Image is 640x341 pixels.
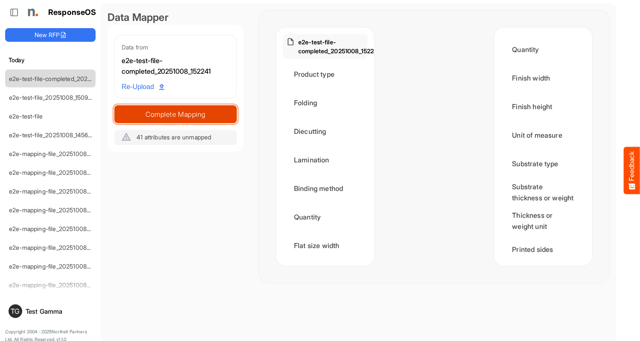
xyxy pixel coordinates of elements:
[9,244,108,251] a: e2e-mapping-file_20251008_133744
[283,147,367,173] div: Lamination
[624,147,640,194] button: Feedback
[9,75,125,82] a: e2e-test-file-completed_20251008_152241
[501,36,585,63] div: Quantity
[5,55,96,65] h6: Today
[283,118,367,144] div: Diecutting
[9,150,107,157] a: e2e-mapping-file_20251008_135737
[283,90,367,116] div: Folding
[9,113,43,120] a: e2e-test-file
[11,308,20,315] span: TG
[501,179,585,205] div: Substrate thickness or weight
[26,308,92,315] div: Test Gamma
[115,108,236,120] span: Complete Mapping
[137,133,211,141] span: 41 attributes are unmapped
[298,38,379,55] p: e2e-test-file-completed_20251008_152241
[283,61,367,87] div: Product type
[9,263,108,270] a: e2e-mapping-file_20251008_133625
[9,206,108,214] a: e2e-mapping-file_20251008_134353
[9,188,108,195] a: e2e-mapping-file_20251008_134750
[501,236,585,263] div: Printed sides
[9,225,108,232] a: e2e-mapping-file_20251008_134241
[501,208,585,234] div: Thickness or weight unit
[114,105,237,123] button: Complete Mapping
[283,232,367,259] div: Flat size width
[23,4,41,21] img: Northell
[9,131,96,139] a: e2e-test-file_20251008_145605
[283,261,367,287] div: Flat size height
[118,79,168,95] a: Re-Upload
[48,8,96,17] h1: ResponseOS
[9,169,108,176] a: e2e-mapping-file_20251008_135414
[5,28,96,42] button: New RFP
[501,122,585,148] div: Unit of measure
[122,81,164,92] span: Re-Upload
[501,265,585,291] div: Paper type
[108,10,244,25] div: Data Mapper
[283,175,367,202] div: Binding method
[501,93,585,120] div: Finish height
[501,150,585,177] div: Substrate type
[501,65,585,91] div: Finish width
[283,204,367,230] div: Quantity
[9,94,95,101] a: e2e-test-file_20251008_150907
[122,55,230,77] div: e2e-test-file-completed_20251008_152241
[122,42,230,52] div: Data from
